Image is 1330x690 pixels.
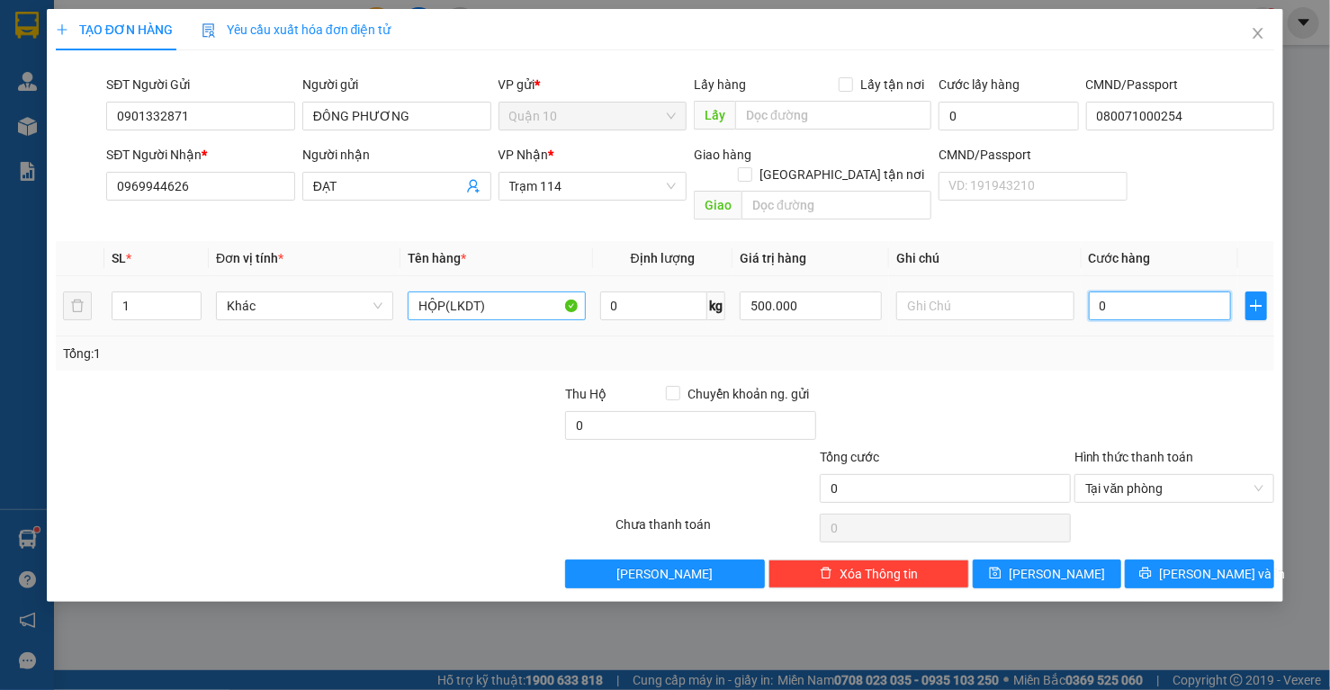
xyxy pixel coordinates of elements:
[1125,560,1274,588] button: printer[PERSON_NAME] và In
[1089,251,1151,265] span: Cước hàng
[509,103,677,130] span: Quận 10
[50,67,219,82] strong: VP: SĐT:
[939,145,1128,165] div: CMND/Passport
[148,67,220,82] span: 0907696988
[939,102,1078,130] input: Cước lấy hàng
[1086,75,1275,94] div: CMND/Passport
[752,165,931,184] span: [GEOGRAPHIC_DATA] tận nơi
[768,560,968,588] button: deleteXóa Thông tin
[1159,564,1285,584] span: [PERSON_NAME] và In
[740,251,806,265] span: Giá trị hàng
[1245,291,1267,320] button: plus
[140,104,213,124] span: Trạm 114
[840,564,918,584] span: Xóa Thông tin
[820,567,832,581] span: delete
[820,450,879,464] span: Tổng cước
[57,104,213,124] span: Quận 10 ->
[631,251,695,265] span: Định lượng
[40,127,121,141] span: HUỆ CMND:
[617,564,714,584] span: [PERSON_NAME]
[499,75,687,94] div: VP gửi
[227,292,382,319] span: Khác
[499,148,549,162] span: VP Nhận
[63,344,515,363] div: Tổng: 1
[63,291,92,320] button: delete
[408,291,585,320] input: VD: Bàn, Ghế
[680,384,816,404] span: Chuyển khoản ng. gửi
[694,191,741,220] span: Giao
[565,387,607,401] span: Thu Hộ
[735,101,931,130] input: Dọc đường
[408,251,466,265] span: Tên hàng
[1139,567,1152,581] span: printer
[896,291,1074,320] input: Ghi Chú
[1009,564,1105,584] span: [PERSON_NAME]
[30,8,125,22] span: Q102510130017
[1074,450,1194,464] label: Hình thức thanh toán
[565,560,765,588] button: [PERSON_NAME]
[5,127,121,141] strong: N.gửi:
[939,77,1020,92] label: Cước lấy hàng
[889,241,1081,276] th: Ghi chú
[302,145,491,165] div: Người nhận
[1233,9,1283,59] button: Close
[1085,475,1263,502] span: Tại văn phòng
[77,22,193,42] strong: CTY XE KHÁCH
[707,291,725,320] span: kg
[202,22,391,37] span: Yêu cầu xuất hóa đơn điện tử
[694,101,735,130] span: Lấy
[989,567,1002,581] span: save
[614,515,817,546] div: Chưa thanh toán
[203,8,241,22] span: [DATE]
[69,45,200,65] strong: THIÊN PHÁT ĐẠT
[1246,299,1266,313] span: plus
[302,75,491,94] div: Người gửi
[694,148,751,162] span: Giao hàng
[973,560,1122,588] button: save[PERSON_NAME]
[741,191,931,220] input: Dọc đường
[202,23,216,38] img: icon
[740,291,883,320] input: 0
[853,75,931,94] span: Lấy tận nơi
[106,145,295,165] div: SĐT Người Nhận
[106,75,295,94] div: SĐT Người Gửi
[56,22,173,37] span: TẠO ĐƠN HÀNG
[70,67,119,82] span: Quận 10
[1251,26,1265,40] span: close
[56,23,68,36] span: plus
[70,82,203,102] span: PHIẾU GỬI HÀNG
[168,8,201,22] span: 10:57
[466,179,481,193] span: user-add
[694,77,746,92] span: Lấy hàng
[216,251,283,265] span: Đơn vị tính
[112,251,126,265] span: SL
[509,173,677,200] span: Trạm 114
